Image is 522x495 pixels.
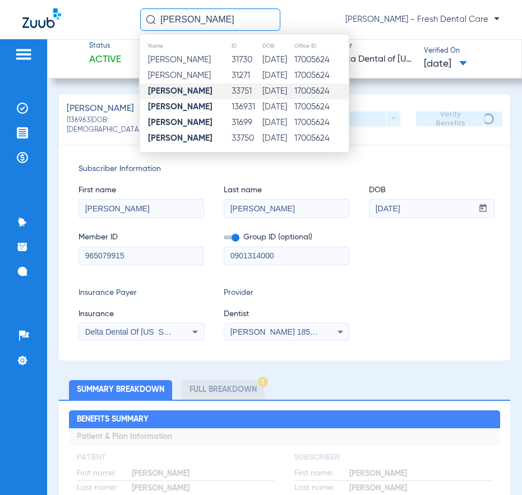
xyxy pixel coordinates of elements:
[369,184,495,196] span: DOB
[294,40,349,52] th: Office ID
[230,327,341,336] span: [PERSON_NAME] 1851746408
[78,232,204,243] span: Member ID
[294,52,349,68] td: 17005624
[231,84,262,99] td: 33751
[262,131,294,146] td: [DATE]
[85,327,185,336] span: Delta Dental Of [US_STATE]
[89,53,121,67] span: Active
[294,68,349,84] td: 17005624
[262,115,294,131] td: [DATE]
[224,308,349,320] span: Dentist
[345,14,500,25] span: [PERSON_NAME] - Fresh Dental Care
[262,68,294,84] td: [DATE]
[140,40,231,52] th: Name
[334,53,414,67] span: Delta Dental of [US_STATE]
[22,8,61,28] img: Zuub Logo
[258,377,268,387] img: Hazard
[148,87,213,95] strong: [PERSON_NAME]
[182,380,265,400] li: Full Breakdown
[67,102,134,116] span: [PERSON_NAME]
[262,40,294,52] th: DOB
[224,287,349,299] span: Provider
[231,99,262,115] td: 136931
[15,48,33,61] img: hamburger-icon
[78,184,204,196] span: First name
[334,41,414,52] span: Payer
[89,41,121,52] span: Status
[148,134,213,142] strong: [PERSON_NAME]
[78,287,204,299] span: Insurance Payer
[262,84,294,99] td: [DATE]
[231,52,262,68] td: 31730
[148,55,211,64] span: [PERSON_NAME]
[294,84,349,99] td: 17005624
[148,71,211,80] span: [PERSON_NAME]
[67,116,184,136] span: (136963) DOB: [DEMOGRAPHIC_DATA] - HoH
[146,15,156,25] img: Search Icon
[69,410,501,428] h2: Benefits Summary
[294,131,349,146] td: 17005624
[78,308,204,320] span: Insurance
[294,115,349,131] td: 17005624
[231,131,262,146] td: 33750
[262,52,294,68] td: [DATE]
[294,99,349,115] td: 17005624
[262,99,294,115] td: [DATE]
[148,118,213,127] strong: [PERSON_NAME]
[148,103,213,111] strong: [PERSON_NAME]
[140,8,280,31] input: Search for patients
[424,47,503,57] span: Verified On
[231,40,262,52] th: ID
[224,184,349,196] span: Last name
[231,115,262,131] td: 31699
[231,68,262,84] td: 31271
[466,441,522,495] iframe: Chat Widget
[424,57,467,71] span: [DATE]
[69,380,172,400] li: Summary Breakdown
[224,232,349,243] span: Group ID (optional)
[473,200,495,218] button: Open calendar
[78,163,491,175] span: Subscriber Information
